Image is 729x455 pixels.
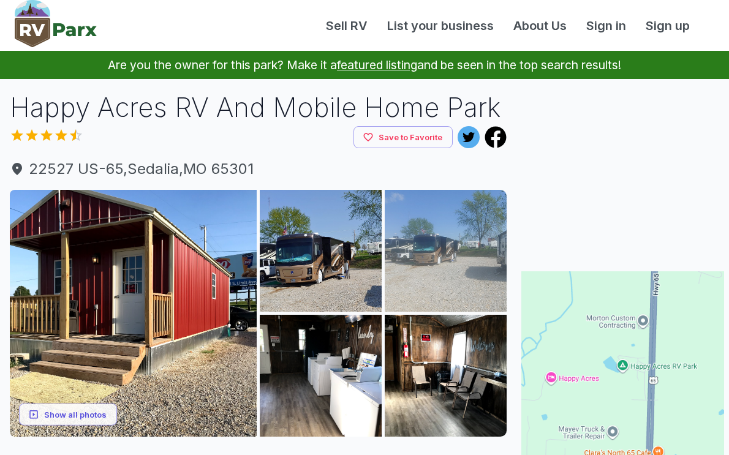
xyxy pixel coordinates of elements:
button: Show all photos [19,403,117,426]
a: Sign in [576,17,636,35]
img: AAcXr8puLzbFppvuEOWeVtMCSAgx8E_t3QmQSd1eRr1-1U_ZWP5JCL6R5slWztzhJMbtHz_ikGAGr8X5U7NqZj2Eft3uatZNX... [385,315,507,437]
img: AAcXr8rgWwT2SNh7tKPIk3Zq6GGdCCar3RjEiYbOXPyY7Ba9tCcWfDkFMb4w4H-UZiB3zI75cLf2MsaJWCYsIlM0L_BSNND2d... [260,315,382,437]
a: 22527 US-65,Sedalia,MO 65301 [10,158,507,180]
a: About Us [504,17,576,35]
a: List your business [377,17,504,35]
span: 22527 US-65 , Sedalia , MO 65301 [10,158,507,180]
a: Sign up [636,17,700,35]
a: featured listing [337,58,417,72]
h1: Happy Acres RV And Mobile Home Park [10,89,507,126]
a: Sell RV [316,17,377,35]
img: AAcXr8qoRzEub4ufrS7_zABggyb6PV5f85y_Tm6b2QBOQYAAvvGQsL9PsIKkYttbkjQlRtnh9Pgs1_e1d787uCkujyRXHWwI0... [260,190,382,312]
iframe: Advertisement [521,89,724,242]
button: Save to Favorite [353,126,453,149]
img: AAcXr8oyAif8KiQaJOtIvaRezMl4P9DTK1Etz2ADC23Mp3w0N05Qxcoek5s-U54Q352-qN10Xld8kGC8wYa7fm_xv6OZyfkon... [10,190,257,437]
p: Are you the owner for this park? Make it a and be seen in the top search results! [15,51,714,79]
img: AAcXr8qgcarZYMTOcAX6u08uO4AB9NQx-hqoAoLJpyGEtl6tLJ4pIiTaxN-qPzH05NZB46qjpfq4C4eMSX6NRpAAIq7s4qLi0... [385,190,507,312]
